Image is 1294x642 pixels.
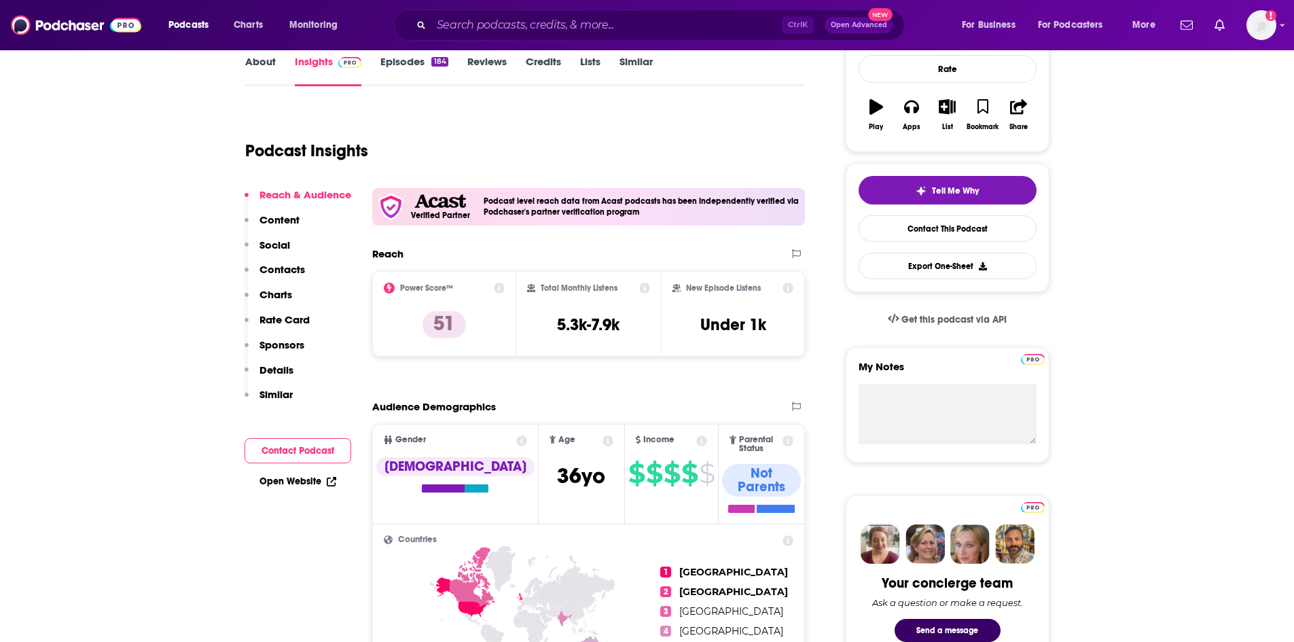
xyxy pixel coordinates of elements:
[168,16,209,35] span: Podcasts
[679,625,783,637] span: [GEOGRAPHIC_DATA]
[467,55,507,86] a: Reviews
[995,524,1035,564] img: Jon Profile
[259,263,305,276] p: Contacts
[431,14,782,36] input: Search podcasts, credits, & more...
[259,388,293,401] p: Similar
[245,141,368,161] h1: Podcast Insights
[289,16,338,35] span: Monitoring
[825,17,893,33] button: Open AdvancedNew
[859,360,1037,384] label: My Notes
[541,283,617,293] h2: Total Monthly Listens
[872,597,1023,608] div: Ask a question or make a request.
[245,263,305,288] button: Contacts
[400,283,453,293] h2: Power Score™
[1132,16,1155,35] span: More
[722,464,801,497] div: Not Parents
[11,12,141,38] img: Podchaser - Follow, Share and Rate Podcasts
[739,435,780,453] span: Parental Status
[929,90,965,139] button: List
[869,123,883,131] div: Play
[859,55,1037,83] div: Rate
[1001,90,1036,139] button: Share
[1009,123,1028,131] div: Share
[411,211,470,219] h5: Verified Partner
[782,16,814,34] span: Ctrl K
[619,55,653,86] a: Similar
[558,435,575,444] span: Age
[646,463,662,484] span: $
[245,55,276,86] a: About
[1021,354,1045,365] img: Podchaser Pro
[882,575,1013,592] div: Your concierge team
[372,400,496,413] h2: Audience Demographics
[1209,14,1230,37] a: Show notifications dropdown
[245,288,292,313] button: Charts
[952,14,1032,36] button: open menu
[1246,10,1276,40] button: Show profile menu
[965,90,1001,139] button: Bookmark
[967,123,999,131] div: Bookmark
[700,315,766,335] h3: Under 1k
[245,338,304,363] button: Sponsors
[431,57,448,67] div: 184
[895,619,1001,642] button: Send a message
[280,14,355,36] button: open menu
[245,188,351,213] button: Reach & Audience
[681,463,698,484] span: $
[259,338,304,351] p: Sponsors
[1038,16,1103,35] span: For Podcasters
[905,524,945,564] img: Barbara Profile
[259,476,336,487] a: Open Website
[557,463,605,489] span: 36 yo
[159,14,226,36] button: open menu
[950,524,990,564] img: Jules Profile
[245,313,310,338] button: Rate Card
[398,535,437,544] span: Countries
[686,283,761,293] h2: New Episode Listens
[868,8,893,21] span: New
[259,238,290,251] p: Social
[259,188,351,201] p: Reach & Audience
[1021,500,1045,513] a: Pro website
[259,288,292,301] p: Charts
[628,463,645,484] span: $
[245,213,300,238] button: Content
[376,457,535,476] div: [DEMOGRAPHIC_DATA]
[259,213,300,226] p: Content
[1021,352,1045,365] a: Pro website
[338,57,362,68] img: Podchaser Pro
[901,314,1007,325] span: Get this podcast via API
[660,626,671,637] span: 4
[259,313,310,326] p: Rate Card
[894,90,929,139] button: Apps
[378,194,404,220] img: verfied icon
[414,194,466,209] img: Acast
[1265,10,1276,21] svg: Add a profile image
[557,315,619,335] h3: 5.3k-7.9k
[859,215,1037,242] a: Contact This Podcast
[423,311,466,338] p: 51
[259,363,293,376] p: Details
[245,388,293,413] button: Similar
[643,435,675,444] span: Income
[831,22,887,29] span: Open Advanced
[859,176,1037,204] button: tell me why sparkleTell Me Why
[380,55,448,86] a: Episodes184
[877,303,1018,336] a: Get this podcast via API
[1246,10,1276,40] img: User Profile
[942,123,953,131] div: List
[580,55,600,86] a: Lists
[295,55,362,86] a: InsightsPodchaser Pro
[234,16,263,35] span: Charts
[679,586,788,598] span: [GEOGRAPHIC_DATA]
[903,123,920,131] div: Apps
[660,606,671,617] span: 3
[372,247,403,260] h2: Reach
[407,10,918,41] div: Search podcasts, credits, & more...
[699,463,715,484] span: $
[859,253,1037,279] button: Export One-Sheet
[916,185,927,196] img: tell me why sparkle
[859,90,894,139] button: Play
[679,605,783,618] span: [GEOGRAPHIC_DATA]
